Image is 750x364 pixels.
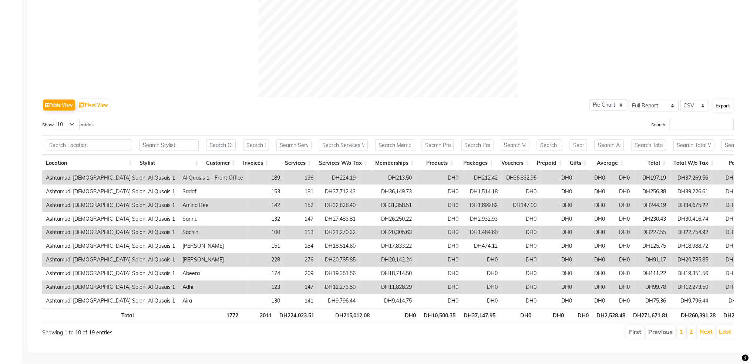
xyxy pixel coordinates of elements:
td: DH227.55 [634,226,670,240]
label: Show entries [42,119,94,130]
td: DH474.12 [462,240,501,253]
td: DH12,273.50 [317,281,359,294]
td: DH20,142.24 [359,253,416,267]
td: DH197.19 [634,171,670,185]
td: DH31,358.51 [359,198,416,212]
td: Sadaf [179,185,247,198]
td: Ashtamudi [DEMOGRAPHIC_DATA] Salon, Al Qusais 1 [42,226,179,240]
input: Search Services [276,140,312,151]
th: Total [42,308,138,323]
td: DH0 [609,240,634,253]
td: 147 [284,212,317,226]
th: Memberships: activate to sort column ascending [371,155,418,171]
td: DH20,785.85 [670,253,712,267]
td: Ashtamudi [DEMOGRAPHIC_DATA] Salon, Al Qusais 1 [42,240,179,253]
td: DH147.00 [501,198,541,212]
td: DH91.17 [634,253,670,267]
td: DH0 [609,253,634,267]
td: DH256.38 [634,185,670,198]
td: DH75.36 [634,294,670,308]
td: Ashtamudi [DEMOGRAPHIC_DATA] Salon, Al Qusais 1 [42,212,179,226]
td: DH0 [541,253,576,267]
input: Search Products [422,140,454,151]
td: 184 [284,240,317,253]
td: DH34,675.22 [670,198,712,212]
th: 2011 [242,308,275,323]
th: Packages: activate to sort column ascending [458,155,497,171]
td: DH0 [609,212,634,226]
th: Prepaid: activate to sort column ascending [533,155,566,171]
input: Search Vouchers [501,140,529,151]
td: DH0 [416,185,462,198]
th: DH224,023.51 [275,308,318,323]
td: DH0 [501,185,541,198]
th: Vouchers: activate to sort column ascending [497,155,533,171]
td: DH224.19 [317,171,359,185]
td: 142 [247,198,284,212]
td: DH0 [576,253,609,267]
td: DH18,514.60 [317,240,359,253]
td: Ashtamudi [DEMOGRAPHIC_DATA] Salon, Al Qusais 1 [42,198,179,212]
th: Products: activate to sort column ascending [418,155,458,171]
td: DH0 [501,240,541,253]
img: pivot.png [79,103,85,108]
input: Search Stylist [139,140,199,151]
td: 276 [284,253,317,267]
a: 1 [680,328,683,335]
div: Showing 1 to 10 of 19 entries [42,325,324,337]
td: DH111.22 [634,267,670,281]
td: DH0 [501,253,541,267]
td: DH39,226.61 [670,185,712,198]
td: Abeera [179,267,247,281]
td: 152 [284,198,317,212]
td: DH20,785.85 [317,253,359,267]
td: DH0 [416,212,462,226]
td: 113 [284,226,317,240]
td: DH125.75 [634,240,670,253]
td: 196 [284,171,317,185]
td: DH18,988.72 [670,240,712,253]
td: 132 [247,212,284,226]
td: 130 [247,294,284,308]
input: Search Services W/o Tax [319,140,368,151]
th: Location: activate to sort column ascending [42,155,136,171]
td: DH0 [609,226,634,240]
td: DH11,828.29 [359,281,416,294]
td: DH0 [416,171,462,185]
td: DH0 [541,267,576,281]
th: DH10,500.35 [420,308,460,323]
th: Customer: activate to sort column ascending [202,155,239,171]
th: DH215,012.08 [318,308,373,323]
td: Ashtamudi [DEMOGRAPHIC_DATA] Salon, Al Qusais 1 [42,171,179,185]
input: Search Gifts [570,140,587,151]
th: Stylist: activate to sort column ascending [136,155,202,171]
td: DH0 [541,171,576,185]
input: Search Invoices [243,140,269,151]
td: DH0 [609,185,634,198]
td: DH0 [576,240,609,253]
td: DH32,828.40 [317,198,359,212]
td: DH0 [416,281,462,294]
td: Ashtamudi [DEMOGRAPHIC_DATA] Salon, Al Qusais 1 [42,253,179,267]
input: Search Packages [461,140,494,151]
td: DH0 [609,267,634,281]
td: DH0 [416,253,462,267]
td: DH0 [541,198,576,212]
td: 181 [284,185,317,198]
input: Search Total [631,140,666,151]
td: DH0 [576,281,609,294]
td: DH20,305.63 [359,226,416,240]
td: DH0 [576,198,609,212]
td: Sachini [179,226,247,240]
input: Search Prepaid [537,140,562,151]
td: DH21,270.32 [317,226,359,240]
td: DH1,514.18 [462,185,501,198]
td: DH0 [541,294,576,308]
td: DH0 [462,281,501,294]
th: DH260,391.28 [672,308,719,323]
td: DH0 [501,281,541,294]
td: DH1,484.60 [462,226,501,240]
td: DH0 [541,226,576,240]
td: Aira [179,294,247,308]
td: DH36,832.95 [501,171,541,185]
